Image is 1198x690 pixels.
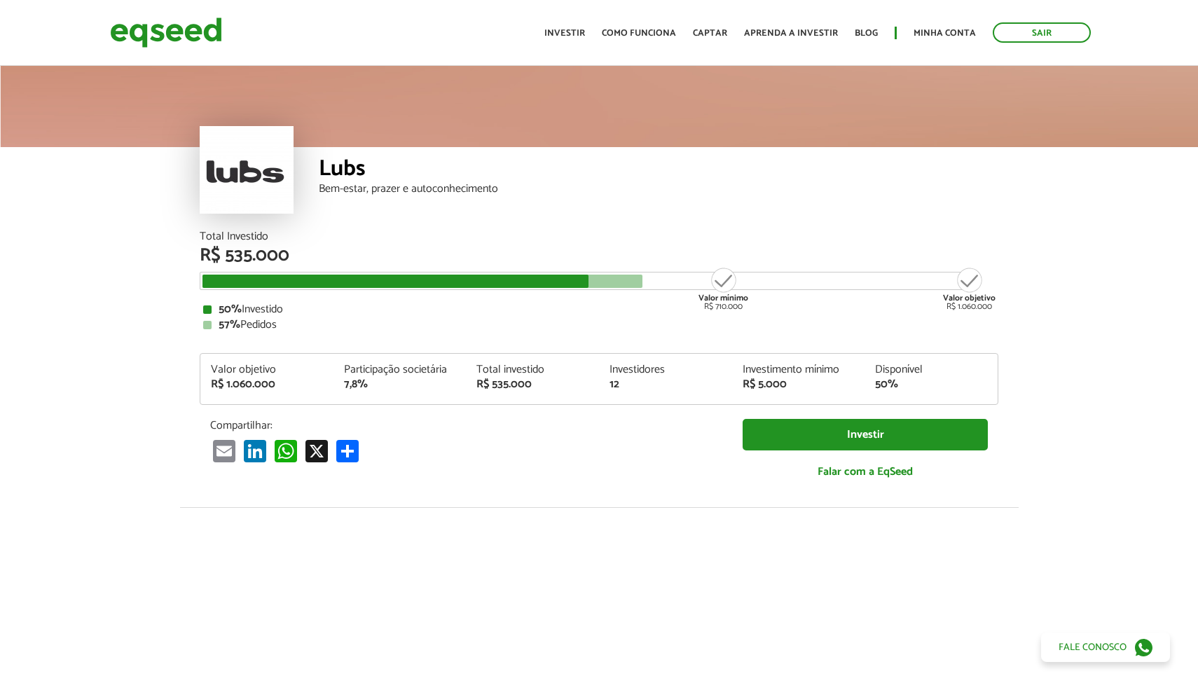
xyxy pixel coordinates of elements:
[743,457,988,486] a: Falar com a EqSeed
[943,291,996,305] strong: Valor objetivo
[743,364,855,375] div: Investimento mínimo
[476,379,588,390] div: R$ 535.000
[914,29,976,38] a: Minha conta
[698,291,748,305] strong: Valor mínimo
[344,379,456,390] div: 7,8%
[744,29,838,38] a: Aprenda a investir
[211,364,323,375] div: Valor objetivo
[993,22,1091,43] a: Sair
[875,379,987,390] div: 50%
[943,266,996,311] div: R$ 1.060.000
[333,439,362,462] a: Compartilhar
[319,184,998,195] div: Bem-estar, prazer e autoconhecimento
[203,319,995,331] div: Pedidos
[602,29,676,38] a: Como funciona
[241,439,269,462] a: LinkedIn
[875,364,987,375] div: Disponível
[743,419,988,450] a: Investir
[203,304,995,315] div: Investido
[610,379,722,390] div: 12
[610,364,722,375] div: Investidores
[211,379,323,390] div: R$ 1.060.000
[319,158,998,184] div: Lubs
[210,419,722,432] p: Compartilhar:
[1041,633,1170,662] a: Fale conosco
[110,14,222,51] img: EqSeed
[200,231,998,242] div: Total Investido
[210,439,238,462] a: Email
[697,266,750,311] div: R$ 710.000
[855,29,878,38] a: Blog
[219,300,242,319] strong: 50%
[272,439,300,462] a: WhatsApp
[743,379,855,390] div: R$ 5.000
[219,315,240,334] strong: 57%
[200,247,998,265] div: R$ 535.000
[344,364,456,375] div: Participação societária
[303,439,331,462] a: X
[693,29,727,38] a: Captar
[476,364,588,375] div: Total investido
[544,29,585,38] a: Investir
